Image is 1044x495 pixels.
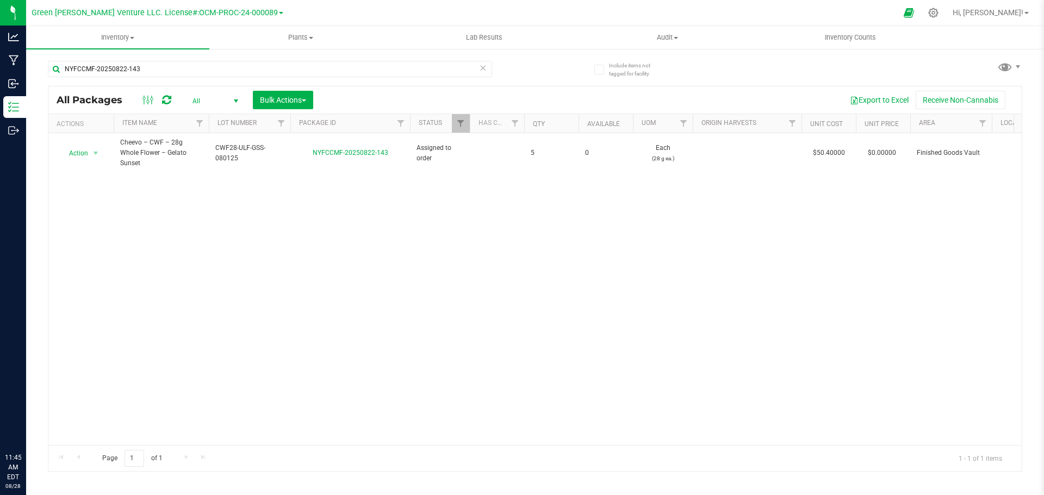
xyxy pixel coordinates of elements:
input: Search Package ID, Item Name, SKU, Lot or Part Number... [48,61,492,77]
button: Export to Excel [843,91,916,109]
iframe: Resource center [11,408,43,441]
inline-svg: Inventory [8,102,19,112]
span: Bulk Actions [260,96,306,104]
a: Filter [392,114,410,133]
span: Finished Goods Vault [917,148,985,158]
div: Manage settings [927,8,940,18]
a: Filter [506,114,524,133]
a: Status [419,119,442,127]
a: Item Name [122,119,157,127]
a: Audit [576,26,759,49]
span: All Packages [57,94,133,106]
a: Qty [533,120,545,128]
span: select [89,146,103,161]
span: Cheevo – CWF – 28g Whole Flower – Gelato Sunset [120,137,202,169]
span: 1 - 1 of 1 items [950,450,1011,466]
p: 08/28 [5,482,21,490]
span: Inventory [26,33,209,42]
a: Filter [974,114,992,133]
a: Filter [272,114,290,133]
inline-svg: Analytics [8,32,19,42]
span: Hi, [PERSON_NAME]! [953,8,1023,17]
span: Audit [576,33,759,42]
a: NYFCCMF-20250822-143 [313,149,388,156]
p: 11:45 AM EDT [5,453,21,482]
a: Inventory Counts [759,26,942,49]
a: Lot Number [217,119,257,127]
a: Filter [675,114,693,133]
a: Available [587,120,620,128]
span: Inventory Counts [810,33,891,42]
span: Open Ecommerce Menu [897,2,921,23]
inline-svg: Manufacturing [8,55,19,66]
a: Unit Cost [810,120,843,128]
a: Filter [191,114,209,133]
span: Action [59,146,89,161]
a: Plants [209,26,393,49]
span: 0 [585,148,626,158]
a: Inventory [26,26,209,49]
a: Filter [452,114,470,133]
div: Actions [57,120,109,128]
span: Each [639,143,686,164]
span: Include items not tagged for facility [609,61,663,78]
span: Lab Results [451,33,517,42]
span: Green [PERSON_NAME] Venture LLC. License#:OCM-PROC-24-000089 [32,8,278,17]
th: Has COA [470,114,524,133]
a: Unit Price [865,120,899,128]
span: Page of 1 [93,450,171,467]
a: UOM [642,119,656,127]
button: Receive Non-Cannabis [916,91,1005,109]
button: Bulk Actions [253,91,313,109]
td: $50.40000 [801,133,856,173]
a: Package ID [299,119,336,127]
p: (28 g ea.) [639,153,686,164]
span: CWF28-ULF-GSS-080125 [215,143,284,164]
a: Lab Results [393,26,576,49]
span: 5 [531,148,572,158]
span: Plants [210,33,392,42]
a: Filter [784,114,801,133]
input: 1 [125,450,144,467]
a: Area [919,119,935,127]
inline-svg: Outbound [8,125,19,136]
a: Origin Harvests [701,119,756,127]
inline-svg: Inbound [8,78,19,89]
span: $0.00000 [862,145,902,161]
a: Location [1000,119,1031,127]
span: Clear [479,61,487,75]
span: Assigned to order [417,143,463,164]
